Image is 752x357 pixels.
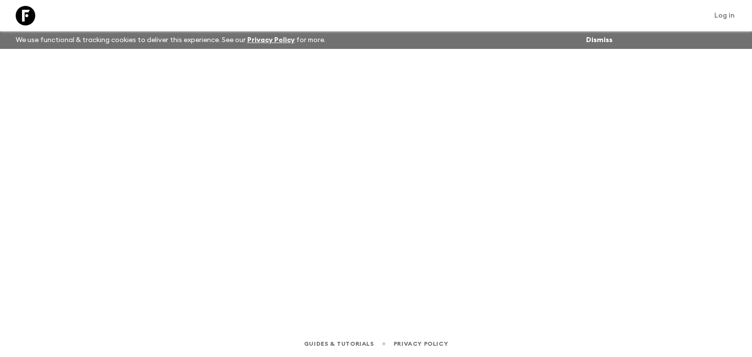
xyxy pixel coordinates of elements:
a: Log in [709,9,740,22]
p: We use functional & tracking cookies to deliver this experience. See our for more. [12,31,329,49]
a: Guides & Tutorials [304,338,374,349]
button: Dismiss [584,33,615,47]
a: Privacy Policy [247,37,295,44]
a: Privacy Policy [394,338,448,349]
